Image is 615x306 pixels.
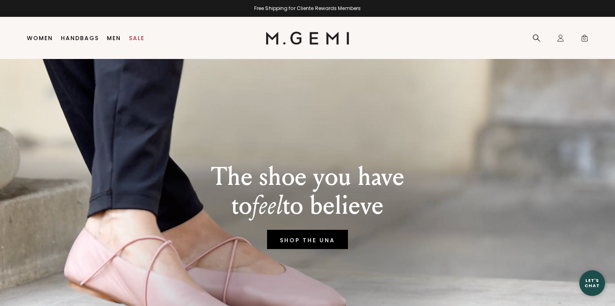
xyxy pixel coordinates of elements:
[211,191,404,220] p: to to believe
[129,35,145,41] a: Sale
[266,32,350,45] img: M.Gemi
[61,35,99,41] a: Handbags
[267,230,348,249] a: SHOP THE UNA
[107,35,121,41] a: Men
[211,162,404,191] p: The shoe you have
[252,190,283,221] em: feel
[27,35,53,41] a: Women
[581,36,589,44] span: 0
[579,278,605,288] div: Let's Chat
